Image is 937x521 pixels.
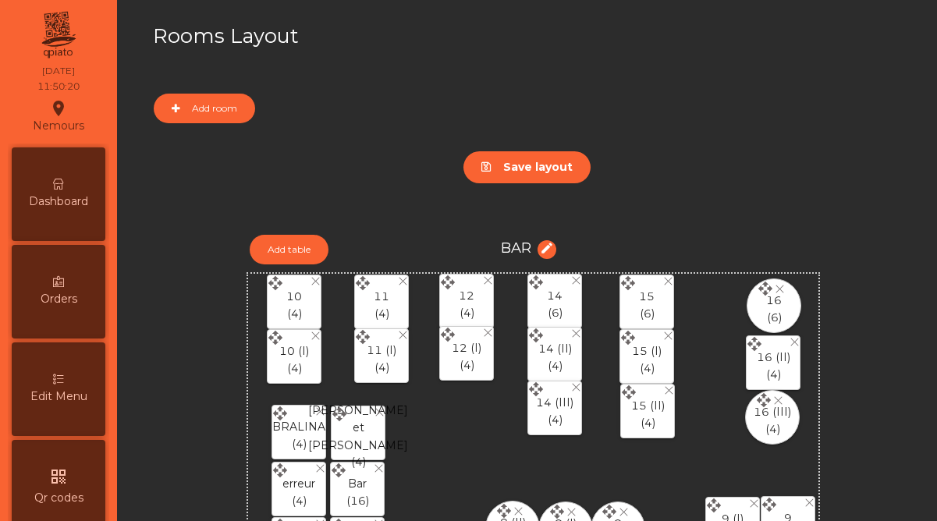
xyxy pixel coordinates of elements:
p: 16 (II) [757,349,790,367]
div: (4) [631,391,665,431]
button: Add table [250,235,328,264]
div: (4) [282,469,315,509]
p: 11 [374,288,389,306]
div: (4) [459,281,474,321]
i: edit [540,241,554,255]
div: (4) [757,342,790,383]
p: 14 (II) [538,340,572,358]
p: 12 (I) [452,339,481,357]
p: 16 (III) [754,403,791,421]
div: (4) [367,335,396,376]
img: qpiato [39,8,77,62]
div: Nemours [33,97,84,136]
span: Orders [41,291,77,307]
p: 14 [547,287,563,305]
div: (6) [639,282,655,322]
span: Dashboard [29,193,88,210]
div: [DATE] [42,64,75,78]
p: [PERSON_NAME] et [PERSON_NAME] [308,402,408,455]
div: (4) [279,336,309,377]
div: 11:50:20 [37,80,80,94]
p: 11 (I) [367,342,396,360]
p: 15 [639,288,655,306]
i: location_on [49,99,68,118]
p: 14 (III) [536,394,573,412]
p: erreur [282,475,315,493]
span: Edit Menu [30,388,87,405]
p: BRALINA [272,418,325,436]
div: (6) [766,285,782,326]
div: (4) [272,412,325,452]
button: edit [538,240,556,259]
p: Bar [346,475,369,493]
div: (4) [374,282,389,322]
div: (4) [754,397,791,438]
h3: Rooms Layout [153,22,523,50]
div: (4) [452,333,481,374]
h5: BAR [501,239,531,257]
i: qr_code [49,467,68,486]
p: 10 (I) [279,342,309,360]
div: (4) [632,336,662,377]
button: Add room [154,94,255,123]
div: (6) [547,281,563,321]
p: 16 [766,292,782,310]
span: Qr codes [34,490,83,506]
div: (16) [346,469,369,509]
p: 12 [459,287,474,305]
p: 10 [286,288,302,306]
p: 15 (I) [632,342,662,360]
div: (4) [286,282,302,322]
p: 15 (II) [631,397,665,415]
div: (4) [308,395,408,471]
div: (4) [538,334,572,374]
div: (4) [536,388,573,428]
button: Save layout [463,151,591,183]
